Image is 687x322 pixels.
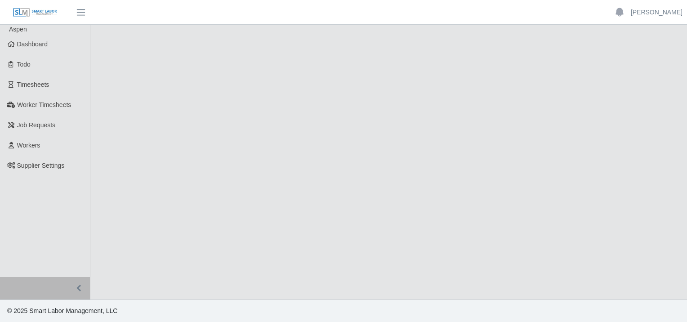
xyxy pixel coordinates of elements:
span: Dashboard [17,40,48,48]
span: Supplier Settings [17,162,65,169]
span: Aspen [9,26,27,33]
span: Todo [17,61,31,68]
span: Worker Timesheets [17,101,71,108]
img: SLM Logo [13,8,58,18]
a: [PERSON_NAME] [631,8,683,17]
span: © 2025 Smart Labor Management, LLC [7,307,117,314]
span: Job Requests [17,121,56,129]
span: Timesheets [17,81,49,88]
span: Workers [17,142,40,149]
